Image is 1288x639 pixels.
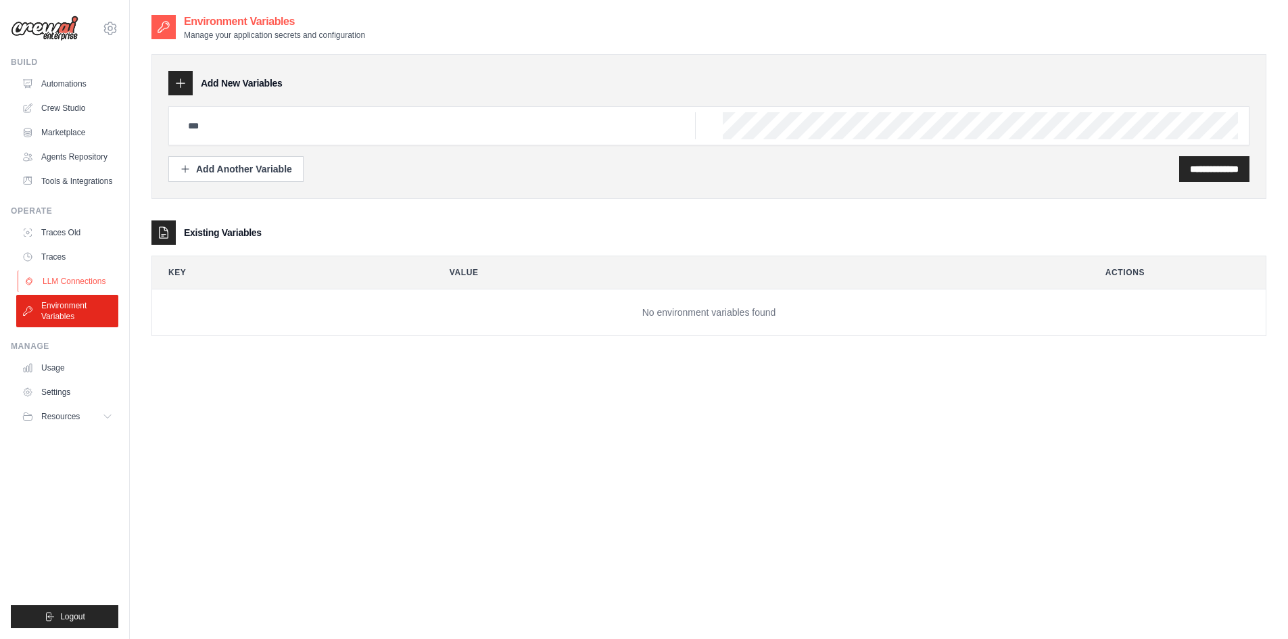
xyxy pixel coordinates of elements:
a: Marketplace [16,122,118,143]
p: Manage your application secrets and configuration [184,30,365,41]
th: Key [152,256,423,289]
img: Logo [11,16,78,41]
a: Usage [16,357,118,379]
a: Tools & Integrations [16,170,118,192]
a: Settings [16,381,118,403]
a: Agents Repository [16,146,118,168]
a: Automations [16,73,118,95]
button: Add Another Variable [168,156,304,182]
a: Traces Old [16,222,118,243]
td: No environment variables found [152,289,1266,336]
span: Resources [41,411,80,422]
a: LLM Connections [18,270,120,292]
div: Operate [11,206,118,216]
a: Traces [16,246,118,268]
a: Crew Studio [16,97,118,119]
button: Logout [11,605,118,628]
h3: Existing Variables [184,226,262,239]
h3: Add New Variables [201,76,283,90]
h2: Environment Variables [184,14,365,30]
span: Logout [60,611,85,622]
th: Actions [1089,256,1266,289]
div: Manage [11,341,118,352]
div: Add Another Variable [180,162,292,176]
th: Value [433,256,1078,289]
div: Build [11,57,118,68]
button: Resources [16,406,118,427]
a: Environment Variables [16,295,118,327]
